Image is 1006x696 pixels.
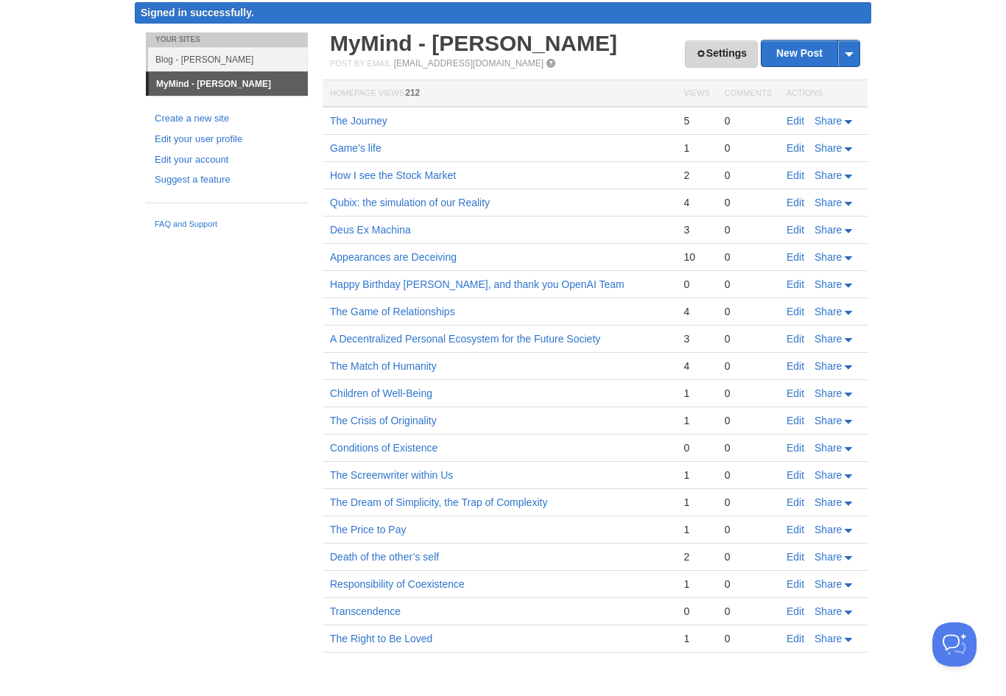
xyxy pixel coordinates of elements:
div: 0 [725,632,772,645]
a: MyMind - [PERSON_NAME] [330,31,617,55]
a: Edit [787,360,804,372]
a: Children of Well-Being [330,387,432,399]
a: Edit [787,578,804,590]
div: 1 [683,414,709,427]
div: 0 [725,496,772,509]
div: 0 [725,114,772,127]
div: 4 [683,359,709,373]
a: [EMAIL_ADDRESS][DOMAIN_NAME] [394,58,544,68]
div: Signed in successfully. [135,2,871,24]
a: Blog - [PERSON_NAME] [148,47,308,71]
span: Share [815,169,842,181]
div: 0 [725,387,772,400]
div: 2 [683,550,709,563]
a: Edit [787,169,804,181]
a: Edit [787,633,804,644]
span: Post by Email [330,59,391,68]
a: Edit your account [155,152,299,168]
span: Share [815,578,842,590]
a: Edit [787,224,804,236]
span: Share [815,197,842,208]
a: Edit [787,415,804,426]
a: Suggest a feature [155,172,299,188]
a: Appearances are Deceiving [330,251,457,263]
a: Edit [787,524,804,535]
span: Share [815,224,842,236]
div: 3 [683,332,709,345]
span: Share [815,333,842,345]
div: 1 [683,468,709,482]
div: 1 [683,141,709,155]
span: Share [815,142,842,154]
a: The Dream of Simplicity, the Trap of Complexity [330,496,547,508]
div: 0 [683,278,709,291]
span: Share [815,551,842,563]
a: Edit [787,306,804,317]
a: The Crisis of Originality [330,415,437,426]
div: 0 [725,523,772,536]
a: Edit [787,142,804,154]
div: 0 [725,305,772,318]
div: 1 [683,632,709,645]
a: Settings [685,41,758,68]
a: Edit [787,605,804,617]
span: Share [815,387,842,399]
span: Share [815,496,842,508]
a: New Post [761,41,859,66]
div: 0 [725,169,772,182]
a: Conditions of Existence [330,442,437,454]
a: How I see the Stock Market [330,169,456,181]
a: MyMind - [PERSON_NAME] [149,72,308,96]
a: Game’s life [330,142,381,154]
a: Edit [787,333,804,345]
th: Comments [717,80,779,108]
div: 1 [683,577,709,591]
span: Share [815,633,842,644]
a: Happy Birthday [PERSON_NAME], and thank you OpenAI Team [330,278,625,290]
div: 0 [725,250,772,264]
a: The Journey [330,115,387,127]
a: Deus Ex Machina [330,224,411,236]
a: Edit your user profile [155,132,299,147]
div: 4 [683,196,709,209]
span: Share [815,415,842,426]
div: 0 [725,550,772,563]
span: Share [815,306,842,317]
a: Edit [787,387,804,399]
div: 1 [683,523,709,536]
div: 0 [725,359,772,373]
th: Views [676,80,717,108]
span: Share [815,251,842,263]
a: Edit [787,251,804,263]
a: Qubix: the simulation of our Reality [330,197,490,208]
div: 0 [725,414,772,427]
th: Homepage Views [323,80,676,108]
span: 212 [405,88,420,98]
span: Share [815,360,842,372]
div: 0 [725,141,772,155]
span: Share [815,442,842,454]
div: 10 [683,250,709,264]
a: Edit [787,442,804,454]
span: Share [815,469,842,481]
div: 1 [683,496,709,509]
a: The Game of Relationships [330,306,455,317]
th: Actions [779,80,868,108]
div: 3 [683,223,709,236]
div: 0 [725,605,772,618]
div: 0 [725,196,772,209]
div: 0 [725,332,772,345]
a: The Price to Pay [330,524,407,535]
a: Edit [787,115,804,127]
div: 0 [725,468,772,482]
a: Death of the other’s self [330,551,439,563]
div: 0 [725,441,772,454]
div: 2 [683,169,709,182]
span: Share [815,278,842,290]
span: Share [815,605,842,617]
div: 0 [683,605,709,618]
span: Share [815,115,842,127]
li: Your Sites [146,32,308,47]
a: Edit [787,496,804,508]
a: The Right to Be Loved [330,633,432,644]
